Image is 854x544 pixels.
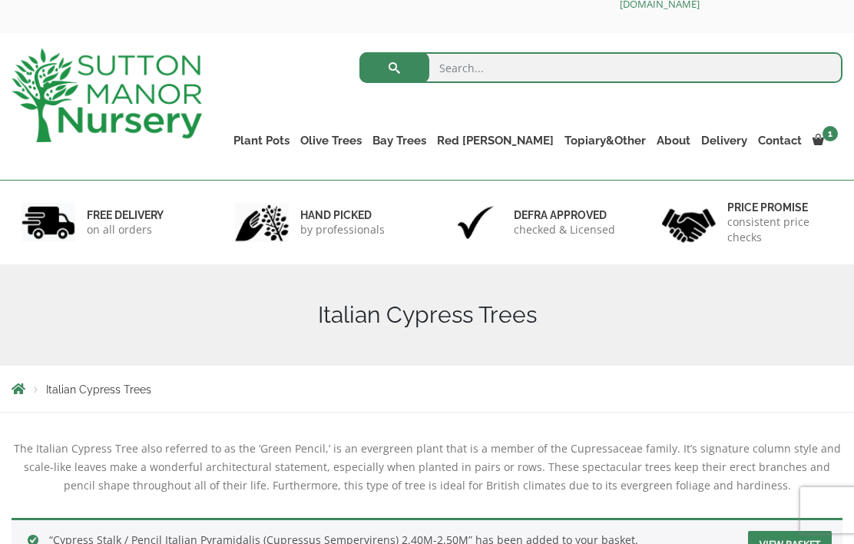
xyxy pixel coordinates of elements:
[12,301,842,329] h1: Italian Cypress Trees
[228,130,295,151] a: Plant Pots
[300,208,385,222] h6: hand picked
[807,130,842,151] a: 1
[514,222,615,237] p: checked & Licensed
[651,130,696,151] a: About
[12,48,202,142] img: logo
[12,383,842,395] nav: Breadcrumbs
[46,383,151,396] span: Italian Cypress Trees
[432,130,559,151] a: Red [PERSON_NAME]
[300,222,385,237] p: by professionals
[559,130,651,151] a: Topiary&Other
[367,130,432,151] a: Bay Trees
[727,214,832,245] p: consistent price checks
[12,440,842,495] div: The Italian Cypress Tree also referred to as the ‘Green Pencil,’ is an evergreen plant that is a ...
[295,130,367,151] a: Olive Trees
[696,130,753,151] a: Delivery
[359,52,842,83] input: Search...
[22,203,75,242] img: 1.jpg
[235,203,289,242] img: 2.jpg
[87,208,164,222] h6: FREE DELIVERY
[727,201,832,214] h6: Price promise
[823,126,838,141] span: 1
[87,222,164,237] p: on all orders
[753,130,807,151] a: Contact
[662,199,716,246] img: 4.jpg
[449,203,502,242] img: 3.jpg
[514,208,615,222] h6: Defra approved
